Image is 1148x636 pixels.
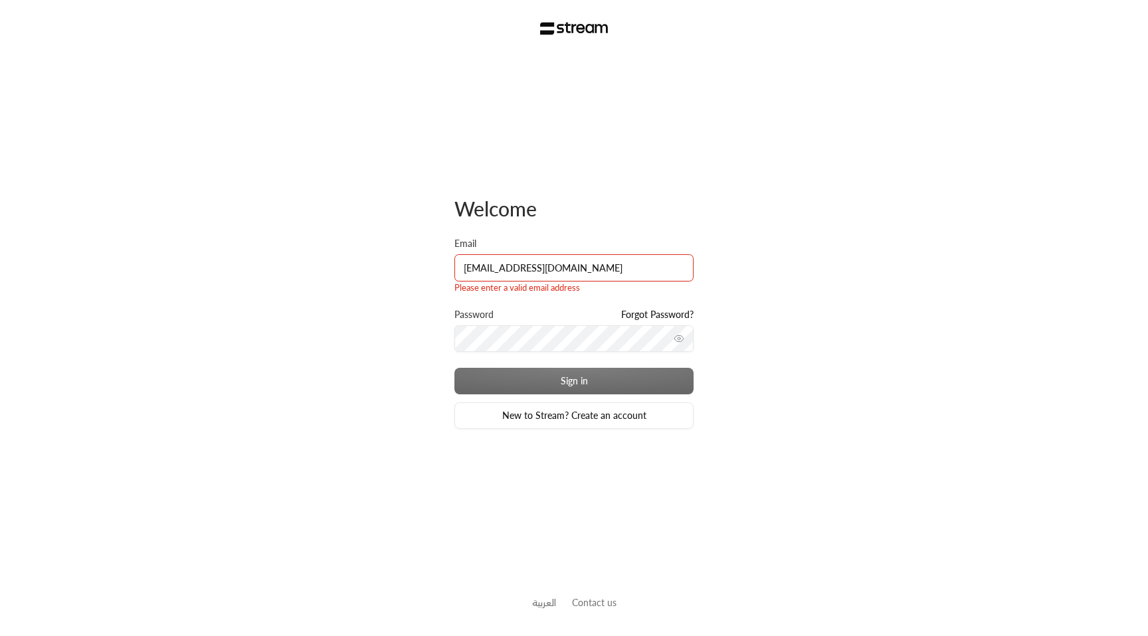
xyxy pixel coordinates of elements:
[454,197,537,220] span: Welcome
[668,328,690,349] button: toggle password visibility
[540,22,609,35] img: Stream Logo
[454,237,476,250] label: Email
[454,308,494,321] label: Password
[532,590,556,615] a: العربية
[572,596,617,609] button: Contact us
[454,281,694,295] div: Please enter a valid email address
[621,308,694,321] a: Forgot Password?
[454,402,694,429] a: New to Stream? Create an account
[572,597,617,608] a: Contact us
